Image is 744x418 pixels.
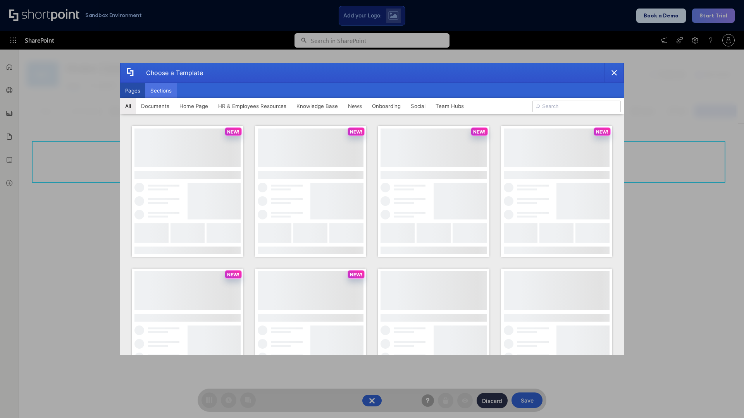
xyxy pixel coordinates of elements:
[213,98,291,114] button: HR & Employees Resources
[406,98,431,114] button: Social
[140,63,203,82] div: Choose a Template
[350,272,362,278] p: NEW!
[532,101,621,112] input: Search
[227,129,239,135] p: NEW!
[145,83,177,98] button: Sections
[120,98,136,114] button: All
[604,328,744,418] iframe: Chat Widget
[473,129,486,135] p: NEW!
[596,129,608,135] p: NEW!
[136,98,174,114] button: Documents
[367,98,406,114] button: Onboarding
[120,63,624,355] div: template selector
[174,98,213,114] button: Home Page
[350,129,362,135] p: NEW!
[291,98,343,114] button: Knowledge Base
[120,83,145,98] button: Pages
[227,272,239,278] p: NEW!
[431,98,469,114] button: Team Hubs
[343,98,367,114] button: News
